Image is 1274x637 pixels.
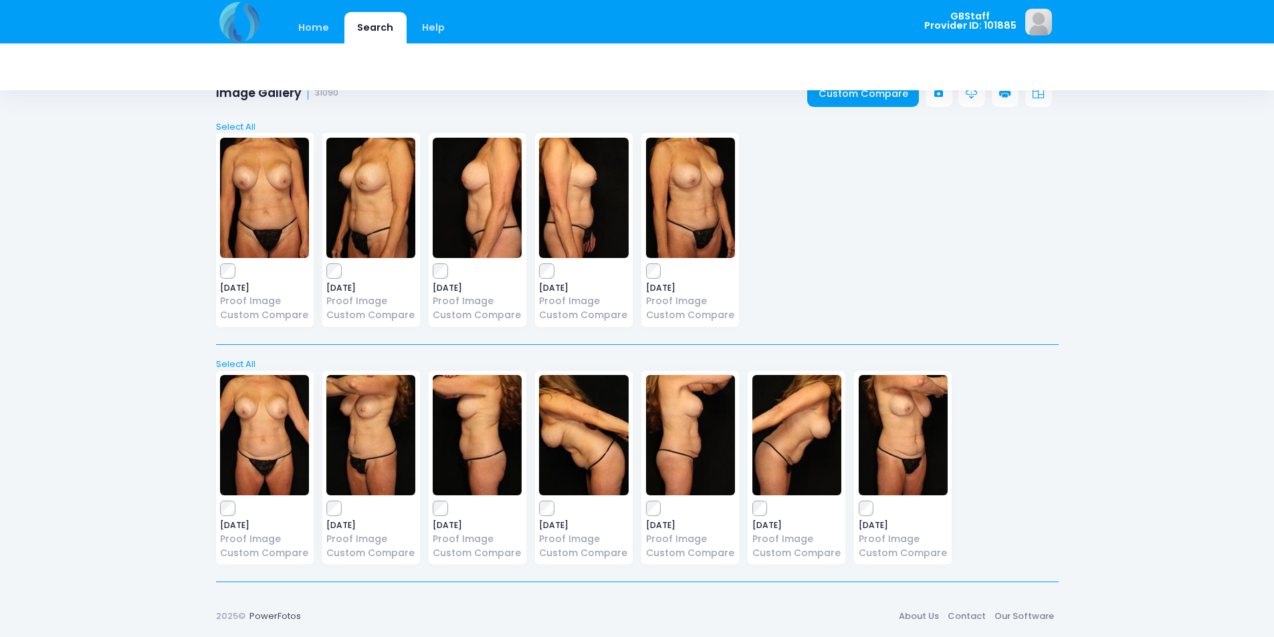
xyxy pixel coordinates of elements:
[326,308,415,322] a: Custom Compare
[216,86,339,100] h1: Image Gallery
[859,521,948,529] span: [DATE]
[433,294,522,308] a: Proof Image
[344,12,407,43] a: Search
[433,308,522,322] a: Custom Compare
[646,284,735,292] span: [DATE]
[807,80,919,107] a: Custom Compare
[220,308,309,322] a: Custom Compare
[752,521,841,529] span: [DATE]
[924,11,1017,31] span: GBStaff Provider ID: 101885
[539,294,628,308] a: Proof Image
[220,138,309,258] img: image
[539,546,628,560] a: Custom Compare
[433,284,522,292] span: [DATE]
[752,546,841,560] a: Custom Compare
[326,532,415,546] a: Proof Image
[539,375,628,495] img: image
[326,546,415,560] a: Custom Compare
[326,521,415,529] span: [DATE]
[220,532,309,546] a: Proof Image
[220,294,309,308] a: Proof Image
[220,284,309,292] span: [DATE]
[433,532,522,546] a: Proof Image
[433,375,522,495] img: image
[646,138,735,258] img: image
[433,138,522,258] img: image
[216,610,245,622] span: 2025©
[326,375,415,495] img: image
[286,12,342,43] a: Home
[646,532,735,546] a: Proof Image
[1025,9,1052,35] img: image
[646,375,735,495] img: image
[211,120,1063,134] a: Select All
[646,294,735,308] a: Proof Image
[646,521,735,529] span: [DATE]
[315,88,338,98] small: 31090
[859,375,948,495] img: image
[326,138,415,258] img: image
[539,308,628,322] a: Custom Compare
[859,546,948,560] a: Custom Compare
[752,375,841,495] img: image
[409,12,457,43] a: Help
[249,610,301,622] a: PowerFotos
[646,308,735,322] a: Custom Compare
[220,375,309,495] img: image
[326,294,415,308] a: Proof Image
[433,546,522,560] a: Custom Compare
[859,532,948,546] a: Proof Image
[539,284,628,292] span: [DATE]
[211,358,1063,371] a: Select All
[539,521,628,529] span: [DATE]
[539,532,628,546] a: Proof Image
[326,284,415,292] span: [DATE]
[895,604,944,628] a: About Us
[990,604,1059,628] a: Our Software
[944,604,990,628] a: Contact
[433,521,522,529] span: [DATE]
[220,521,309,529] span: [DATE]
[539,138,628,258] img: image
[646,546,735,560] a: Custom Compare
[220,546,309,560] a: Custom Compare
[752,532,841,546] a: Proof Image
